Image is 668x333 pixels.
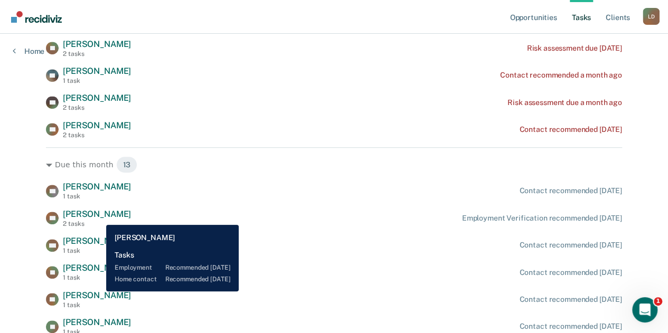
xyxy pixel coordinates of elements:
div: 1 task [63,193,131,200]
div: Contact recommended [DATE] [519,125,622,134]
div: Contact recommended [DATE] [519,186,622,195]
div: 1 task [63,247,131,254]
span: [PERSON_NAME] [63,290,131,300]
div: 1 task [63,77,131,84]
span: [PERSON_NAME] [63,93,131,103]
div: Contact recommended [DATE] [519,295,622,304]
div: Due this month [46,156,622,173]
div: 2 tasks [63,131,131,139]
div: 1 task [63,274,131,281]
div: 1 task [63,301,131,309]
span: [PERSON_NAME] [63,66,131,76]
div: Contact recommended [DATE] [519,322,622,331]
button: Profile dropdown button [643,8,660,25]
span: [PERSON_NAME] [63,263,131,273]
span: 1 [654,297,662,306]
div: 2 tasks [63,104,131,111]
div: Contact recommended [DATE] [519,241,622,250]
span: [PERSON_NAME] [63,236,131,246]
div: Contact recommended a month ago [500,71,622,80]
div: Risk assessment due a month ago [507,98,622,107]
div: Contact recommended [DATE] [519,268,622,277]
div: Risk assessment due [DATE] [526,44,622,53]
span: [PERSON_NAME] [63,182,131,192]
div: 2 tasks [63,220,131,227]
span: [PERSON_NAME] [63,209,131,219]
div: Employment Verification recommended [DATE] [462,214,622,223]
img: Recidiviz [11,11,62,23]
span: [PERSON_NAME] [63,317,131,327]
iframe: Intercom live chat [632,297,657,322]
div: 2 tasks [63,50,131,58]
span: [PERSON_NAME] [63,120,131,130]
span: [PERSON_NAME] [63,39,131,49]
a: Home [13,46,44,56]
span: 13 [116,156,138,173]
div: L D [643,8,660,25]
